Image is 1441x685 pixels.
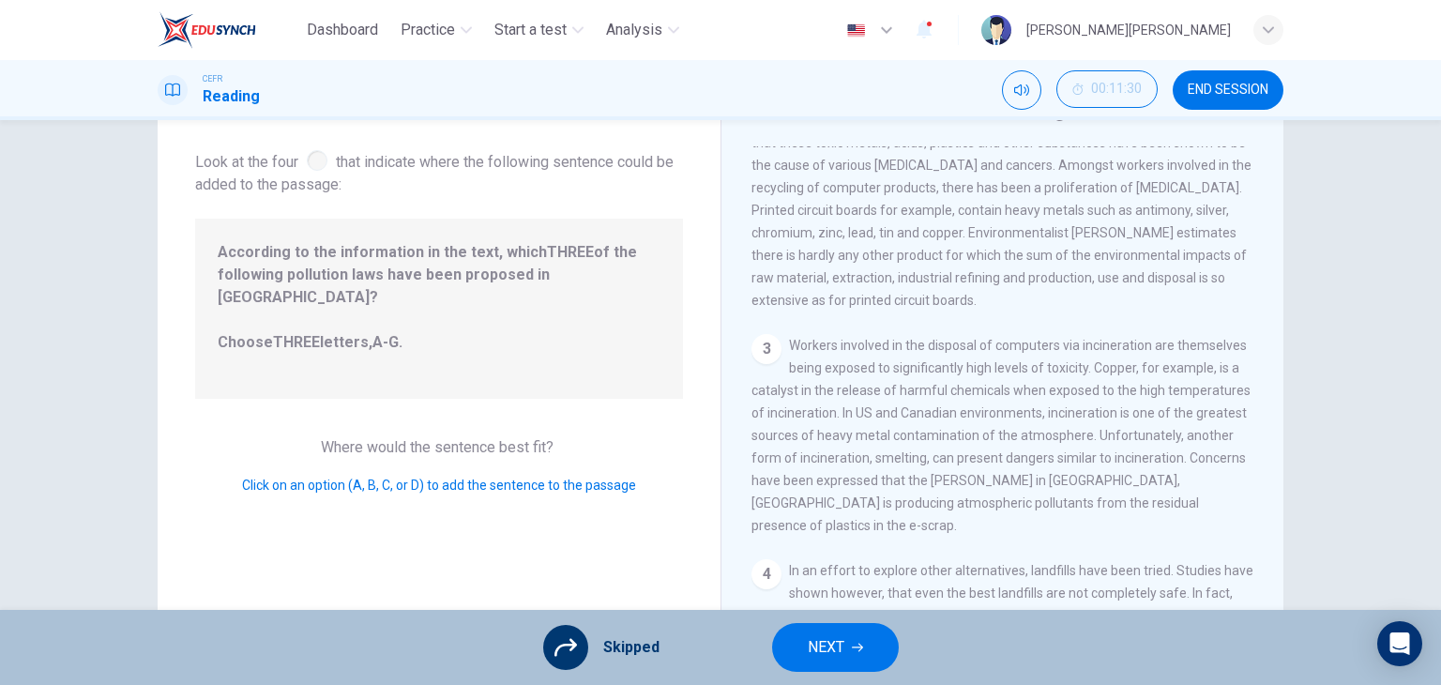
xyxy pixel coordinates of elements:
div: Open Intercom Messenger [1377,621,1422,666]
b: THREE [273,333,320,351]
div: 3 [751,334,781,364]
span: 00:11:30 [1091,82,1142,97]
span: Practice [401,19,455,41]
span: Dashboard [307,19,378,41]
div: Hide [1056,70,1158,110]
span: NEXT [808,634,844,661]
b: A-G [372,333,399,351]
button: Start a test [487,13,591,47]
span: Start a test [494,19,567,41]
span: CEFR [203,72,222,85]
div: Mute [1002,70,1041,110]
button: Practice [393,13,479,47]
img: EduSynch logo [158,11,256,49]
span: Click on an option (A, B, C, or D) to add the sentence to the passage [242,478,636,493]
span: END SESSION [1188,83,1268,98]
span: Look at the four that indicate where the following sentence could be added to the passage: [195,146,683,196]
button: Analysis [599,13,687,47]
button: END SESSION [1173,70,1283,110]
button: Dashboard [299,13,386,47]
span: Where would the sentence best fit? [321,438,557,456]
span: Workers involved in the disposal of computers via incineration are themselves being exposed to si... [751,338,1251,533]
img: en [844,23,868,38]
button: 00:11:30 [1056,70,1158,108]
h1: Reading [203,85,260,108]
span: Analysis [606,19,662,41]
div: [PERSON_NAME][PERSON_NAME] [1026,19,1231,41]
span: Skipped [603,636,660,659]
b: THREE [547,243,594,261]
img: Profile picture [981,15,1011,45]
span: According to the information in the text, which of the following pollution laws have been propose... [218,241,660,376]
div: 4 [751,559,781,589]
button: NEXT [772,623,899,672]
a: EduSynch logo [158,11,299,49]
